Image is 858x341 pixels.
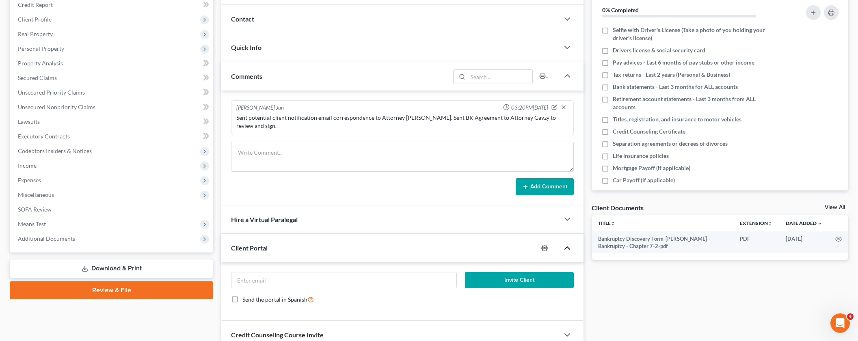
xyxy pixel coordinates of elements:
span: Client Portal [231,244,268,252]
span: Credit Counseling Certificate [613,127,685,136]
a: Titleunfold_more [598,220,616,226]
span: Mortgage Payoff (if applicable) [613,164,690,172]
span: Drivers license & social security card [613,46,705,54]
span: Credit Report [18,1,53,8]
span: Hire a Virtual Paralegal [231,216,298,223]
span: SOFA Review [18,206,52,213]
div: Sent potential client notification email correspondence to Attorney [PERSON_NAME]. Sent BK Agreem... [236,114,568,130]
td: [DATE] [779,231,829,254]
input: Search... [468,70,533,84]
span: Life insurance policies [613,152,669,160]
span: Client Profile [18,16,52,23]
i: expand_more [817,221,822,226]
a: Unsecured Priority Claims [11,85,213,100]
a: Download & Print [10,259,213,278]
div: Client Documents [592,203,644,212]
span: Credit Counseling Course Invite [231,331,324,339]
span: Expenses [18,177,41,183]
span: Send the portal in Spanish [242,296,307,303]
td: Bankruptcy Discovery Form-[PERSON_NAME] - Bankruptcy - Chapter 7-2-pdf [592,231,733,254]
button: Add Comment [516,178,574,195]
span: Real Property [18,30,53,37]
div: [PERSON_NAME] Jun [236,104,284,112]
a: Unsecured Nonpriority Claims [11,100,213,114]
span: Unsecured Priority Claims [18,89,85,96]
i: unfold_more [611,221,616,226]
a: View All [825,205,845,210]
i: unfold_more [768,221,773,226]
span: Personal Property [18,45,64,52]
span: Lawsuits [18,118,40,125]
span: Bank statements - Last 3 months for ALL accounts [613,83,738,91]
strong: 0% Completed [602,6,639,13]
a: Property Analysis [11,56,213,71]
span: Pay advices - Last 6 months of pay stubs or other income [613,58,754,67]
a: Date Added expand_more [786,220,822,226]
iframe: Intercom live chat [830,313,850,333]
a: SOFA Review [11,202,213,217]
button: Invite Client [465,272,574,288]
span: Retirement account statements - Last 3 months from ALL accounts [613,95,777,111]
span: Contact [231,15,254,23]
a: Lawsuits [11,114,213,129]
a: Secured Claims [11,71,213,85]
span: 4 [847,313,854,320]
a: Executory Contracts [11,129,213,144]
span: Selfie with Driver's License (Take a photo of you holding your driver's license) [613,26,777,42]
span: Codebtors Insiders & Notices [18,147,92,154]
span: Property Analysis [18,60,63,67]
a: Extensionunfold_more [740,220,773,226]
span: Executory Contracts [18,133,70,140]
span: Titles, registration, and insurance to motor vehicles [613,115,741,123]
span: Quick Info [231,43,262,51]
span: Separation agreements or decrees of divorces [613,140,728,148]
span: Means Test [18,220,46,227]
span: Comments [231,72,262,80]
span: Miscellaneous [18,191,54,198]
td: PDF [733,231,779,254]
input: Enter email [231,272,456,288]
a: Review & File [10,281,213,299]
span: Secured Claims [18,74,57,81]
span: Tax returns - Last 2 years (Personal & Business) [613,71,730,79]
span: Car Payoff (if applicable) [613,176,675,184]
span: Income [18,162,37,169]
span: 03:20PM[DATE] [511,104,548,112]
span: Additional Documents [18,235,75,242]
span: Unsecured Nonpriority Claims [18,104,95,110]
